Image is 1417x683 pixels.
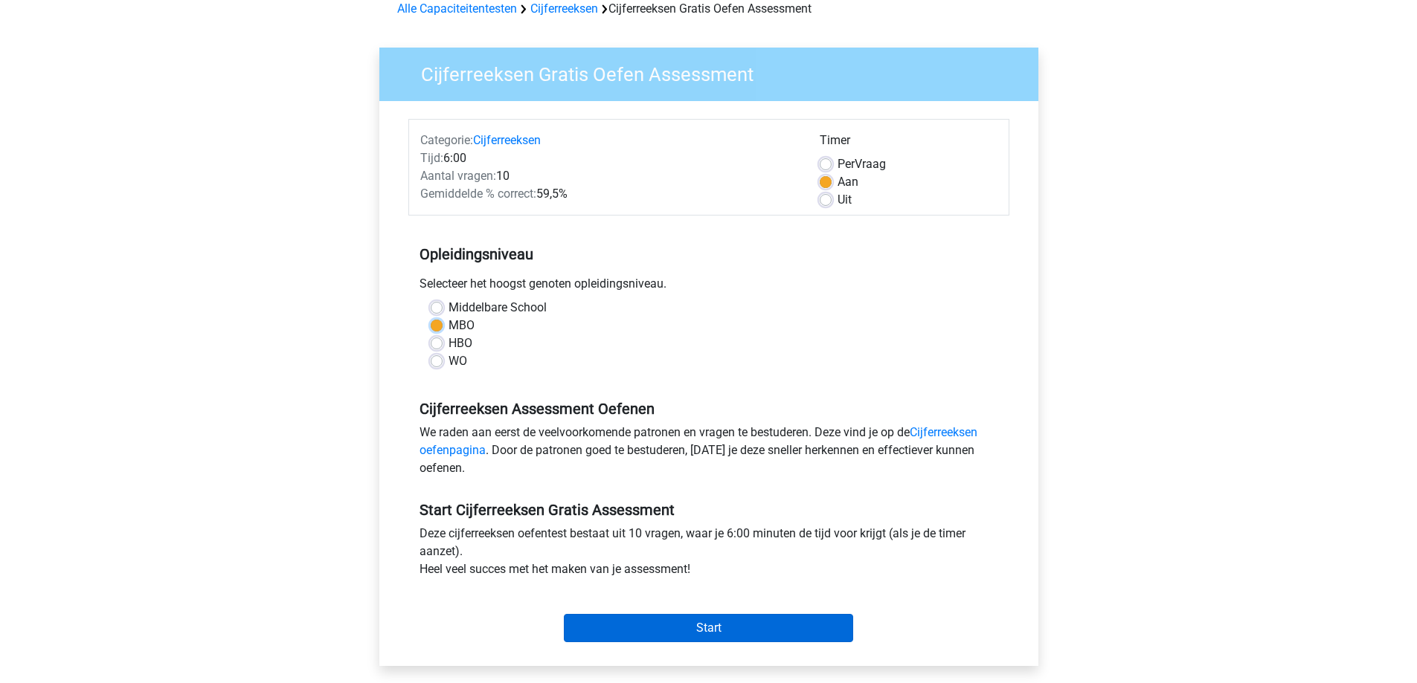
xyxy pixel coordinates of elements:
[420,133,473,147] span: Categorie:
[397,1,517,16] a: Alle Capaciteitentesten
[449,352,467,370] label: WO
[409,167,809,185] div: 10
[420,169,496,183] span: Aantal vragen:
[449,317,475,334] label: MBO
[409,185,809,203] div: 59,5%
[530,1,598,16] a: Cijferreeksen
[409,149,809,167] div: 6:00
[408,525,1009,584] div: Deze cijferreeksen oefentest bestaat uit 10 vragen, waar je 6:00 minuten de tijd voor krijgt (als...
[838,157,855,171] span: Per
[420,400,998,418] h5: Cijferreeksen Assessment Oefenen
[420,501,998,519] h5: Start Cijferreeksen Gratis Assessment
[838,191,852,209] label: Uit
[408,275,1009,299] div: Selecteer het hoogst genoten opleidingsniveau.
[449,334,472,352] label: HBO
[838,155,886,173] label: Vraag
[408,424,1009,483] div: We raden aan eerst de veelvoorkomende patronen en vragen te bestuderen. Deze vind je op de . Door...
[420,151,443,165] span: Tijd:
[420,239,998,269] h5: Opleidingsniveau
[449,299,547,317] label: Middelbare School
[420,187,536,201] span: Gemiddelde % correct:
[564,614,853,642] input: Start
[820,132,997,155] div: Timer
[838,173,858,191] label: Aan
[473,133,541,147] a: Cijferreeksen
[403,57,1027,86] h3: Cijferreeksen Gratis Oefen Assessment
